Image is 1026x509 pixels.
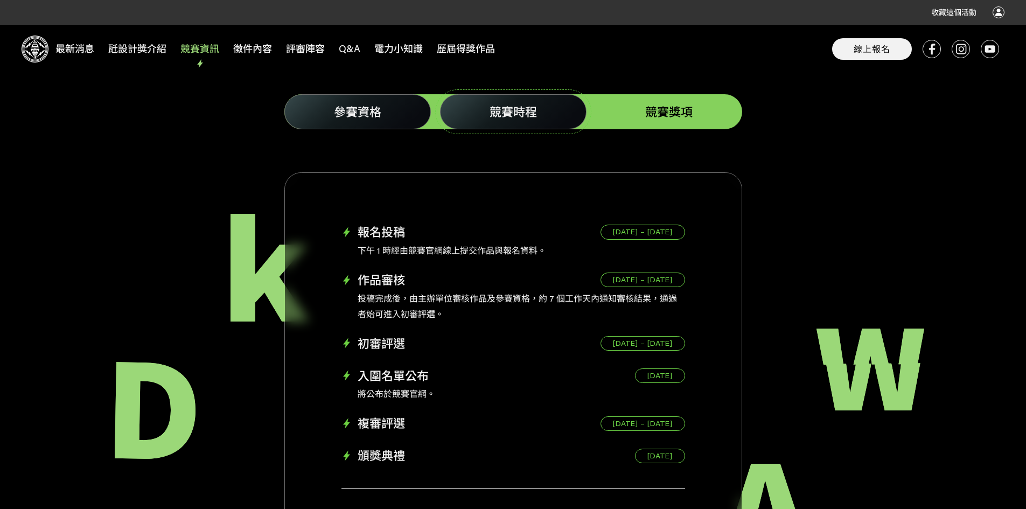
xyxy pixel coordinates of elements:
span: [DATE] [613,337,638,350]
span: [DATE] [647,337,672,350]
span: – [640,225,645,239]
span: 競賽獎項 [645,104,693,120]
a: 電力小知識 [367,25,430,72]
span: [DATE] [613,417,638,430]
span: 瓩設計獎介紹 [102,40,172,58]
button: 線上報名 [832,38,912,60]
span: – [640,273,645,287]
a: Q&A [332,25,367,72]
a: 瓩設計獎介紹 [101,25,173,72]
span: 複審評選 [341,413,513,434]
span: [DATE] [647,449,672,463]
span: [DATE] [647,369,672,382]
p: 投稿完成後，由主辦單位審核作品及參賽資格，約 7 個工作天內通知審核結果，通過者始可進入初審評選。 [341,291,685,322]
span: [DATE] [613,225,638,239]
span: – [640,337,645,350]
span: [DATE] [613,273,638,287]
span: 參賽資格 [334,104,381,120]
a: 評審陣容 [279,25,332,72]
span: [DATE] [647,225,672,239]
span: Q&A [333,40,366,58]
span: 報名投稿 [341,221,513,243]
span: 入圍名單公布 [341,365,513,387]
a: 競賽資訊 [173,25,226,72]
span: 線上報名 [854,43,890,54]
span: 歷屆得獎作品 [431,40,501,58]
span: – [640,417,645,430]
span: 將公布於競賽官網。 [358,388,435,399]
span: 徵件內容 [227,40,278,58]
a: 最新消息 [48,25,101,72]
a: 徵件內容 [226,25,279,72]
span: [DATE] [647,273,672,287]
img: Logo [22,36,48,62]
p: 下午 1 時經由競賽官網線上提交作品與報名資料。 [341,243,685,259]
span: 最新消息 [50,40,100,58]
span: 作品審核 [341,269,513,291]
span: 競賽資訊 [175,40,225,58]
a: 歷屆得獎作品 [430,25,502,72]
span: [DATE] [647,417,672,430]
span: 評審陣容 [280,40,331,58]
span: 收藏這個活動 [931,8,976,17]
span: 頒獎典禮 [341,445,513,466]
span: 電力小知識 [368,40,429,58]
span: 初審評選 [341,333,513,354]
span: 競賽時程 [490,104,537,120]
